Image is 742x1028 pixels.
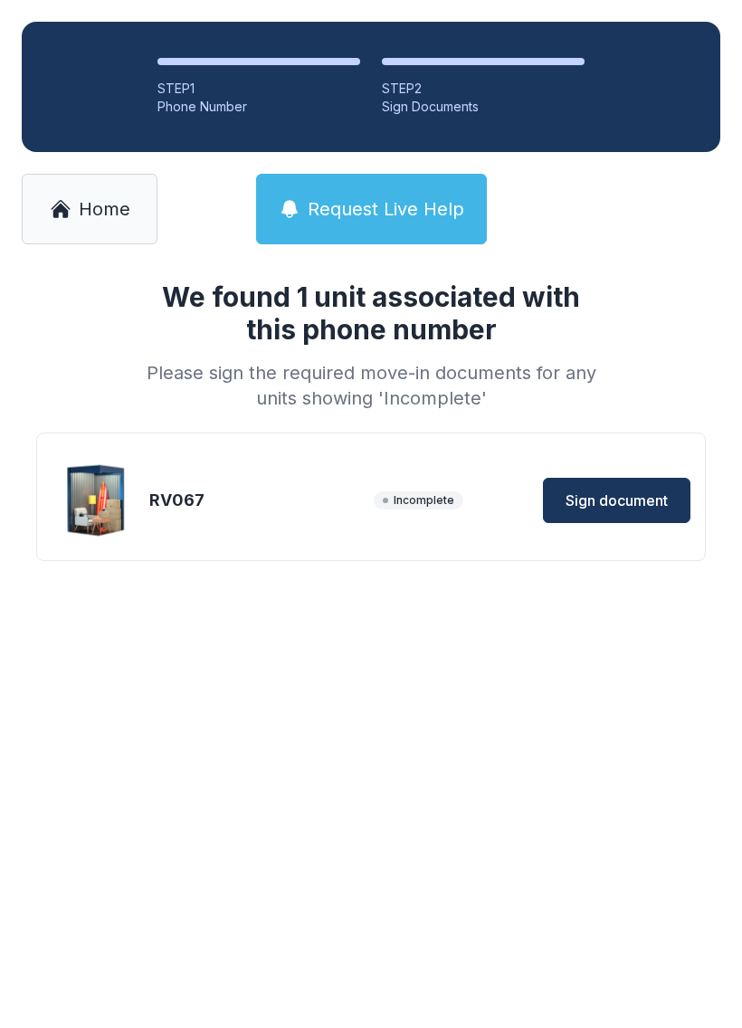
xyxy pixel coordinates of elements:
div: RV067 [149,488,366,513]
h1: We found 1 unit associated with this phone number [139,281,603,346]
span: Home [79,196,130,222]
div: Phone Number [157,98,360,116]
span: Incomplete [374,491,463,509]
span: Sign document [566,490,668,511]
div: Please sign the required move-in documents for any units showing 'Incomplete' [139,360,603,411]
div: STEP 1 [157,80,360,98]
span: Request Live Help [308,196,464,222]
div: Sign Documents [382,98,585,116]
div: STEP 2 [382,80,585,98]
